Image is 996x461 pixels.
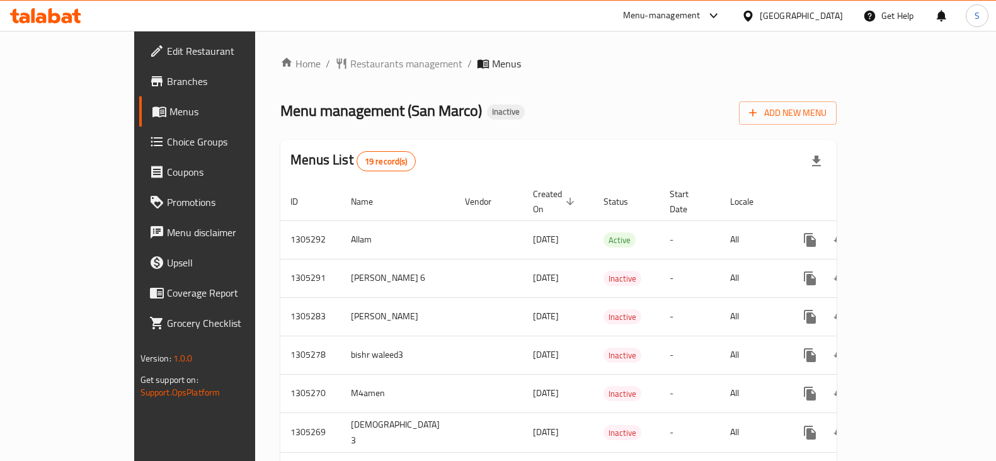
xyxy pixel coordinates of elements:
[739,101,837,125] button: Add New Menu
[660,374,720,413] td: -
[795,418,825,448] button: more
[660,220,720,259] td: -
[801,146,832,176] div: Export file
[795,225,825,255] button: more
[167,43,290,59] span: Edit Restaurant
[533,385,559,401] span: [DATE]
[533,270,559,286] span: [DATE]
[139,66,301,96] a: Branches
[604,271,641,286] div: Inactive
[795,340,825,370] button: more
[335,56,462,71] a: Restaurants management
[720,336,785,374] td: All
[140,372,198,388] span: Get support on:
[280,56,321,71] a: Home
[280,220,341,259] td: 1305292
[720,374,785,413] td: All
[280,336,341,374] td: 1305278
[604,425,641,440] div: Inactive
[720,259,785,297] td: All
[341,297,455,336] td: [PERSON_NAME]
[533,424,559,440] span: [DATE]
[604,194,644,209] span: Status
[139,157,301,187] a: Coupons
[533,308,559,324] span: [DATE]
[290,151,415,171] h2: Menus List
[604,426,641,440] span: Inactive
[167,74,290,89] span: Branches
[139,127,301,157] a: Choice Groups
[169,104,290,119] span: Menus
[825,302,856,332] button: Change Status
[167,316,290,331] span: Grocery Checklist
[795,263,825,293] button: more
[350,56,462,71] span: Restaurants management
[785,183,926,221] th: Actions
[730,194,770,209] span: Locale
[492,56,521,71] span: Menus
[825,225,856,255] button: Change Status
[975,9,980,23] span: S
[604,271,641,286] span: Inactive
[341,336,455,374] td: bishr waleed3
[290,194,314,209] span: ID
[139,36,301,66] a: Edit Restaurant
[280,413,341,452] td: 1305269
[139,308,301,338] a: Grocery Checklist
[167,285,290,300] span: Coverage Report
[604,233,636,248] span: Active
[825,378,856,409] button: Change Status
[140,384,220,401] a: Support.OpsPlatform
[533,346,559,363] span: [DATE]
[280,96,482,125] span: Menu management ( San Marco )
[167,255,290,270] span: Upsell
[341,374,455,413] td: M4amen
[139,217,301,248] a: Menu disclaimer
[623,8,701,23] div: Menu-management
[139,96,301,127] a: Menus
[720,297,785,336] td: All
[487,106,525,117] span: Inactive
[280,374,341,413] td: 1305270
[341,413,455,452] td: [DEMOGRAPHIC_DATA] 3
[660,297,720,336] td: -
[604,387,641,401] span: Inactive
[825,418,856,448] button: Change Status
[465,194,508,209] span: Vendor
[825,263,856,293] button: Change Status
[467,56,472,71] li: /
[341,259,455,297] td: [PERSON_NAME] 6
[487,105,525,120] div: Inactive
[533,231,559,248] span: [DATE]
[167,225,290,240] span: Menu disclaimer
[326,56,330,71] li: /
[139,187,301,217] a: Promotions
[660,336,720,374] td: -
[280,297,341,336] td: 1305283
[341,220,455,259] td: Allam
[660,259,720,297] td: -
[749,105,827,121] span: Add New Menu
[795,302,825,332] button: more
[795,378,825,409] button: more
[720,220,785,259] td: All
[660,413,720,452] td: -
[280,259,341,297] td: 1305291
[825,340,856,370] button: Change Status
[139,278,301,308] a: Coverage Report
[720,413,785,452] td: All
[604,309,641,324] div: Inactive
[357,151,416,171] div: Total records count
[139,248,301,278] a: Upsell
[604,348,641,363] span: Inactive
[167,195,290,210] span: Promotions
[351,194,389,209] span: Name
[167,134,290,149] span: Choice Groups
[533,186,578,217] span: Created On
[167,164,290,179] span: Coupons
[760,9,843,23] div: [GEOGRAPHIC_DATA]
[670,186,705,217] span: Start Date
[604,232,636,248] div: Active
[173,350,193,367] span: 1.0.0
